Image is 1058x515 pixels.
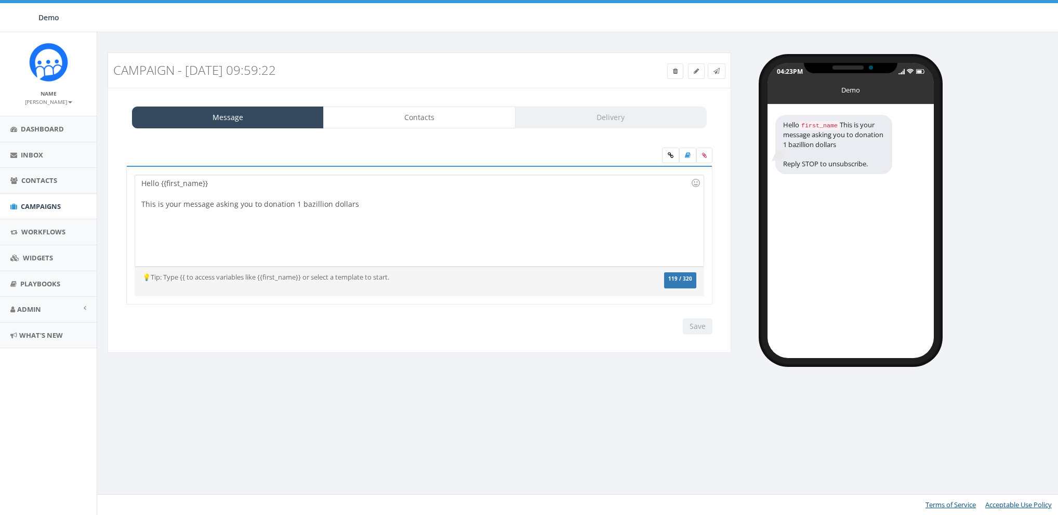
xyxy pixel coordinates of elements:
[323,107,515,128] a: Contacts
[775,115,892,174] div: Hello This is your message asking you to donation 1 bazillion dollars Reply STOP to unsubscribe.
[668,275,692,282] span: 119 / 320
[777,67,803,76] div: 04:23PM
[135,175,703,266] div: Hello {{first_name}} This is your message asking you to donation 1 bazillion dollars
[21,202,61,211] span: Campaigns
[17,305,41,314] span: Admin
[713,67,720,75] span: Send Test Message
[690,177,702,189] div: Use the TAB key to insert emoji faster
[19,331,63,340] span: What's New
[21,227,65,236] span: Workflows
[925,500,976,509] a: Terms of Service
[679,148,696,163] label: Insert Template Text
[825,85,877,90] div: Demo
[25,97,72,106] a: [PERSON_NAME]
[41,90,57,97] small: Name
[38,12,59,22] span: Demo
[132,107,324,128] a: Message
[21,124,64,134] span: Dashboard
[113,63,568,77] h3: Campaign - [DATE] 09:59:22
[135,272,609,282] div: 💡Tip: Type {{ to access variables like {{first_name}} or select a template to start.
[29,43,68,82] img: Icon_1.png
[696,148,712,163] span: Attach your media
[673,67,678,75] span: Delete Campaign
[20,279,60,288] span: Playbooks
[25,98,72,105] small: [PERSON_NAME]
[23,253,53,262] span: Widgets
[985,500,1052,509] a: Acceptable Use Policy
[21,150,43,160] span: Inbox
[799,121,840,130] code: first_name
[21,176,57,185] span: Contacts
[694,67,699,75] span: Edit Campaign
